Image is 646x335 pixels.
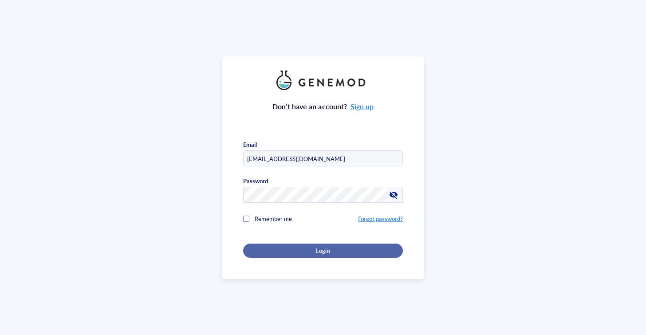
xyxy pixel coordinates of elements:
[243,244,403,258] button: Login
[243,141,257,149] div: Email
[351,101,374,111] a: Sign up
[276,71,370,90] img: genemod_logo_light-BcqUzbGq.png
[316,247,330,255] span: Login
[255,214,292,223] span: Remember me
[358,214,403,223] a: Forgot password?
[243,177,268,185] div: Password
[272,101,374,112] div: Don’t have an account?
